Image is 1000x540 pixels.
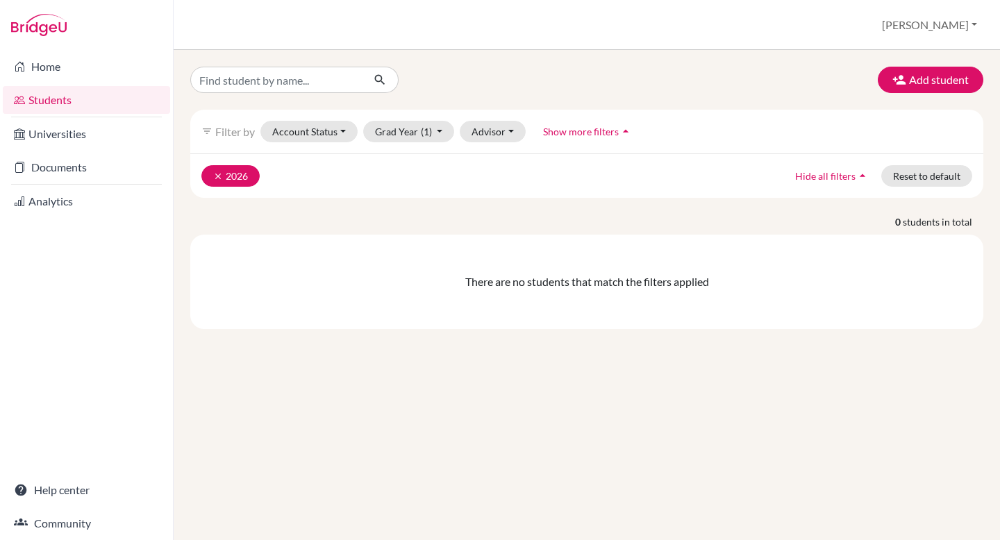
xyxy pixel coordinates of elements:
[881,165,972,187] button: Reset to default
[260,121,358,142] button: Account Status
[421,126,432,137] span: (1)
[3,53,170,81] a: Home
[543,126,619,137] span: Show more filters
[3,476,170,504] a: Help center
[856,169,869,183] i: arrow_drop_up
[201,165,260,187] button: clear2026
[619,124,633,138] i: arrow_drop_up
[783,165,881,187] button: Hide all filtersarrow_drop_up
[201,273,972,290] div: There are no students that match the filters applied
[213,171,223,181] i: clear
[3,86,170,114] a: Students
[3,153,170,181] a: Documents
[895,214,903,229] strong: 0
[795,170,856,182] span: Hide all filters
[3,187,170,215] a: Analytics
[201,126,212,137] i: filter_list
[460,121,526,142] button: Advisor
[903,214,983,229] span: students in total
[190,67,362,93] input: Find student by name...
[3,509,170,537] a: Community
[363,121,455,142] button: Grad Year(1)
[215,125,255,138] span: Filter by
[3,120,170,148] a: Universities
[11,14,67,36] img: Bridge-U
[531,121,644,142] button: Show more filtersarrow_drop_up
[876,12,983,38] button: [PERSON_NAME]
[878,67,983,93] button: Add student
